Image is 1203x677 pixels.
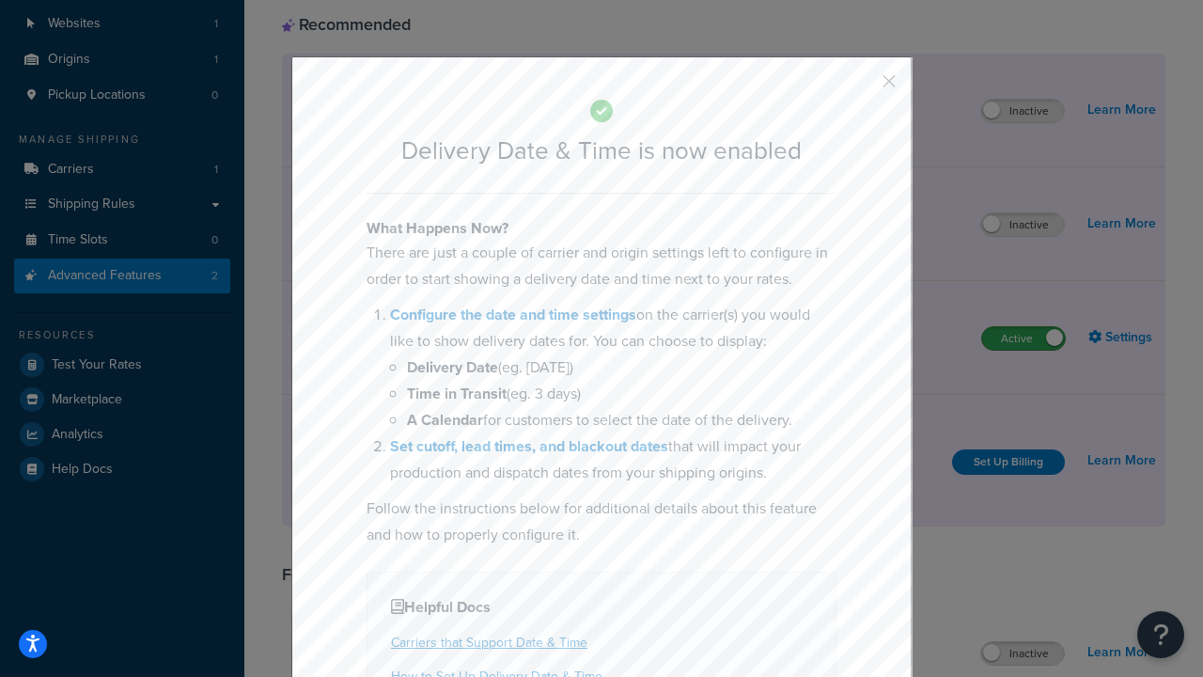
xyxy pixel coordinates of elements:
[407,356,498,378] b: Delivery Date
[391,633,587,653] a: Carriers that Support Date & Time
[367,240,836,292] p: There are just a couple of carrier and origin settings left to configure in order to start showin...
[367,217,836,240] h4: What Happens Now?
[390,435,668,457] a: Set cutoff, lead times, and blackout dates
[390,302,836,433] li: on the carrier(s) you would like to show delivery dates for. You can choose to display:
[367,137,836,165] h2: Delivery Date & Time is now enabled
[407,381,836,407] li: (eg. 3 days)
[391,596,812,619] h4: Helpful Docs
[407,383,507,404] b: Time in Transit
[390,433,836,486] li: that will impact your production and dispatch dates from your shipping origins.
[367,496,836,548] p: Follow the instructions below for additional details about this feature and how to properly confi...
[390,304,636,325] a: Configure the date and time settings
[407,354,836,381] li: (eg. [DATE])
[407,407,836,433] li: for customers to select the date of the delivery.
[407,409,483,431] b: A Calendar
